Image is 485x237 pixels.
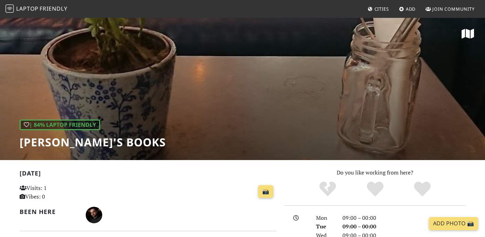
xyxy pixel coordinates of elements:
a: Add Photo 📸 [429,217,478,230]
a: Join Community [423,3,477,15]
div: Yes [351,181,399,198]
img: LaptopFriendly [6,4,14,13]
p: Visits: 1 Vibes: 0 [20,184,100,201]
a: 📸 [258,185,273,198]
h2: [DATE] [20,170,276,180]
div: Definitely! [399,181,446,198]
a: Cities [365,3,392,15]
span: Cities [375,6,389,12]
div: Mon [312,214,338,223]
p: Do you like working from here? [285,168,466,177]
div: 09:00 – 00:00 [338,214,470,223]
span: Nemanja Cerovac [86,211,102,218]
span: Join Community [432,6,475,12]
h2: Been here [20,208,78,215]
div: | 84% Laptop Friendly [20,120,100,131]
div: 09:00 – 00:00 [338,222,470,231]
img: 1484760786-nemanja-cerovac.jpg [86,207,102,223]
div: No [304,181,351,198]
a: LaptopFriendly LaptopFriendly [6,3,67,15]
span: Laptop [16,5,39,12]
div: Tue [312,222,338,231]
h1: [PERSON_NAME]'s Books [20,136,166,149]
span: Add [406,6,416,12]
span: Friendly [40,5,67,12]
a: Add [396,3,419,15]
